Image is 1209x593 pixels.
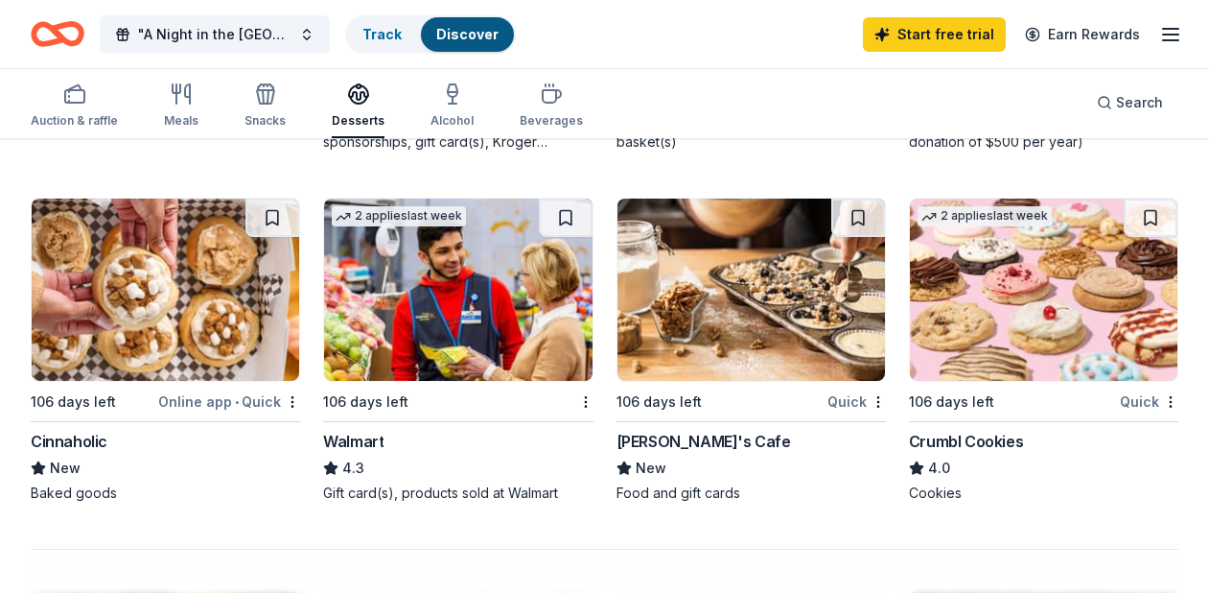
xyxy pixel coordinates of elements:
[1081,83,1178,122] button: Search
[244,75,286,138] button: Snacks
[616,198,886,503] a: Image for Mimi's Cafe106 days leftQuick[PERSON_NAME]'s CafeNewFood and gift cards
[50,457,81,480] span: New
[616,484,886,503] div: Food and gift cards
[31,75,118,138] button: Auction & raffle
[1120,390,1178,414] div: Quick
[1013,17,1151,52] a: Earn Rewards
[31,113,118,129] div: Auction & raffle
[31,198,300,503] a: Image for Cinnaholic106 days leftOnline app•QuickCinnaholicNewBaked goods
[332,75,384,138] button: Desserts
[345,15,516,54] button: TrackDiscover
[31,391,116,414] div: 106 days left
[436,26,499,42] a: Discover
[164,113,198,129] div: Meals
[520,113,583,129] div: Beverages
[324,199,592,381] img: Image for Walmart
[332,206,466,226] div: 2 applies last week
[827,390,886,414] div: Quick
[323,484,593,503] div: Gift card(s), products sold at Walmart
[31,430,107,453] div: Cinnaholic
[928,457,950,480] span: 4.0
[909,430,1023,453] div: Crumbl Cookies
[31,12,84,57] a: Home
[909,391,994,414] div: 106 days left
[918,206,1052,226] div: 2 applies last week
[158,390,300,414] div: Online app Quick
[430,113,474,129] div: Alcohol
[32,199,299,381] img: Image for Cinnaholic
[910,199,1177,381] img: Image for Crumbl Cookies
[323,430,384,453] div: Walmart
[636,457,666,480] span: New
[138,23,291,46] span: "A Night in the [GEOGRAPHIC_DATA]: The [PERSON_NAME] School Benefit Fundraiser"
[616,391,702,414] div: 106 days left
[323,198,593,503] a: Image for Walmart2 applieslast week106 days leftWalmart4.3Gift card(s), products sold at Walmart
[332,113,384,129] div: Desserts
[430,75,474,138] button: Alcohol
[100,15,330,54] button: "A Night in the [GEOGRAPHIC_DATA]: The [PERSON_NAME] School Benefit Fundraiser"
[616,430,791,453] div: [PERSON_NAME]'s Cafe
[31,484,300,503] div: Baked goods
[235,394,239,410] span: •
[863,17,1006,52] a: Start free trial
[909,484,1178,503] div: Cookies
[617,199,885,381] img: Image for Mimi's Cafe
[520,75,583,138] button: Beverages
[244,113,286,129] div: Snacks
[164,75,198,138] button: Meals
[362,26,402,42] a: Track
[342,457,364,480] span: 4.3
[909,198,1178,503] a: Image for Crumbl Cookies2 applieslast week106 days leftQuickCrumbl Cookies4.0Cookies
[1116,91,1163,114] span: Search
[323,391,408,414] div: 106 days left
